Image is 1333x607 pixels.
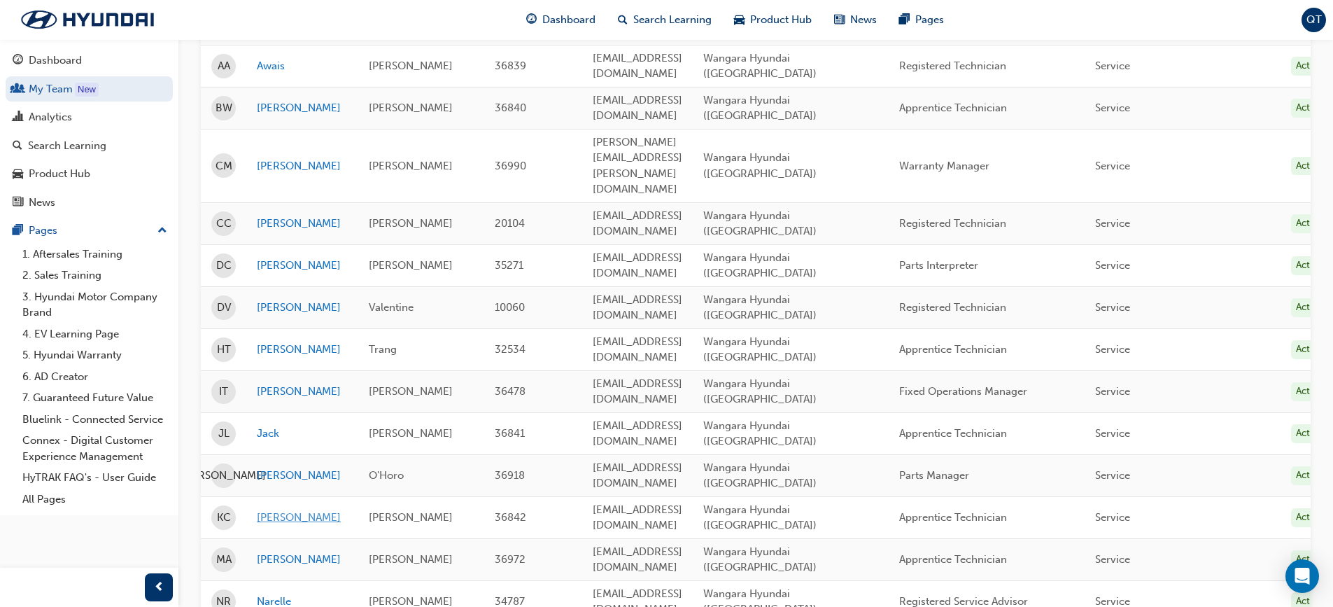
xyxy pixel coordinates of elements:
[495,217,525,230] span: 20104
[257,510,348,526] a: [PERSON_NAME]
[1095,160,1130,172] span: Service
[154,579,164,596] span: prev-icon
[257,58,348,74] a: Awais
[17,366,173,388] a: 6. AD Creator
[495,427,525,440] span: 36841
[1291,382,1327,401] div: Active
[369,259,453,272] span: [PERSON_NAME]
[703,335,817,364] span: Wangara Hyundai ([GEOGRAPHIC_DATA])
[257,384,348,400] a: [PERSON_NAME]
[915,12,944,28] span: Pages
[618,11,628,29] span: search-icon
[13,140,22,153] span: search-icon
[1291,157,1327,176] div: Active
[157,222,167,240] span: up-icon
[593,52,682,81] span: [EMAIL_ADDRESS][DOMAIN_NAME]
[495,553,526,566] span: 36972
[899,511,1007,524] span: Apprentice Technician
[1291,466,1327,485] div: Active
[257,258,348,274] a: [PERSON_NAME]
[1291,99,1327,118] div: Active
[899,102,1007,114] span: Apprentice Technician
[593,377,682,406] span: [EMAIL_ADDRESS][DOMAIN_NAME]
[6,45,173,218] button: DashboardMy TeamAnalyticsSearch LearningProduct HubNews
[257,216,348,232] a: [PERSON_NAME]
[723,6,823,34] a: car-iconProduct Hub
[216,158,232,174] span: CM
[29,166,90,182] div: Product Hub
[750,12,812,28] span: Product Hub
[257,158,348,174] a: [PERSON_NAME]
[593,94,682,123] span: [EMAIL_ADDRESS][DOMAIN_NAME]
[495,343,526,356] span: 32534
[1306,12,1322,28] span: QT
[495,469,525,482] span: 36918
[29,223,57,239] div: Pages
[703,545,817,574] span: Wangara Hyundai ([GEOGRAPHIC_DATA])
[495,259,523,272] span: 35271
[899,427,1007,440] span: Apprentice Technician
[703,377,817,406] span: Wangara Hyundai ([GEOGRAPHIC_DATA])
[216,258,232,274] span: DC
[899,217,1006,230] span: Registered Technician
[369,511,453,524] span: [PERSON_NAME]
[6,218,173,244] button: Pages
[216,552,232,568] span: MA
[1285,559,1319,593] div: Open Intercom Messenger
[17,387,173,409] a: 7. Guaranteed Future Value
[369,427,453,440] span: [PERSON_NAME]
[29,109,72,125] div: Analytics
[7,5,168,34] img: Trak
[703,52,817,81] span: Wangara Hyundai ([GEOGRAPHIC_DATA])
[1095,343,1130,356] span: Service
[633,12,712,28] span: Search Learning
[369,301,414,314] span: Valentine
[6,76,173,102] a: My Team
[888,6,955,34] a: pages-iconPages
[17,344,173,366] a: 5. Hyundai Warranty
[17,286,173,323] a: 3. Hyundai Motor Company Brand
[734,11,745,29] span: car-icon
[6,190,173,216] a: News
[703,151,817,180] span: Wangara Hyundai ([GEOGRAPHIC_DATA])
[703,209,817,238] span: Wangara Hyundai ([GEOGRAPHIC_DATA])
[6,104,173,130] a: Analytics
[29,195,55,211] div: News
[257,552,348,568] a: [PERSON_NAME]
[17,244,173,265] a: 1. Aftersales Training
[6,161,173,187] a: Product Hub
[17,467,173,489] a: HyTRAK FAQ's - User Guide
[899,11,910,29] span: pages-icon
[526,11,537,29] span: guage-icon
[1291,57,1327,76] div: Active
[75,83,99,97] div: Tooltip anchor
[257,100,348,116] a: [PERSON_NAME]
[216,100,232,116] span: BW
[1095,301,1130,314] span: Service
[216,216,232,232] span: CC
[1095,469,1130,482] span: Service
[1291,424,1327,443] div: Active
[899,301,1006,314] span: Registered Technician
[1095,511,1130,524] span: Service
[1291,256,1327,275] div: Active
[593,419,682,448] span: [EMAIL_ADDRESS][DOMAIN_NAME]
[850,12,877,28] span: News
[6,48,173,74] a: Dashboard
[823,6,888,34] a: news-iconNews
[607,6,723,34] a: search-iconSearch Learning
[1095,102,1130,114] span: Service
[257,426,348,442] a: Jack
[13,168,23,181] span: car-icon
[899,160,989,172] span: Warranty Manager
[369,385,453,398] span: [PERSON_NAME]
[13,55,23,67] span: guage-icon
[593,293,682,322] span: [EMAIL_ADDRESS][DOMAIN_NAME]
[495,102,526,114] span: 36840
[257,468,348,484] a: [PERSON_NAME]
[703,503,817,532] span: Wangara Hyundai ([GEOGRAPHIC_DATA])
[6,133,173,159] a: Search Learning
[593,461,682,490] span: [EMAIL_ADDRESS][DOMAIN_NAME]
[495,385,526,398] span: 36478
[17,409,173,431] a: Bluelink - Connected Service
